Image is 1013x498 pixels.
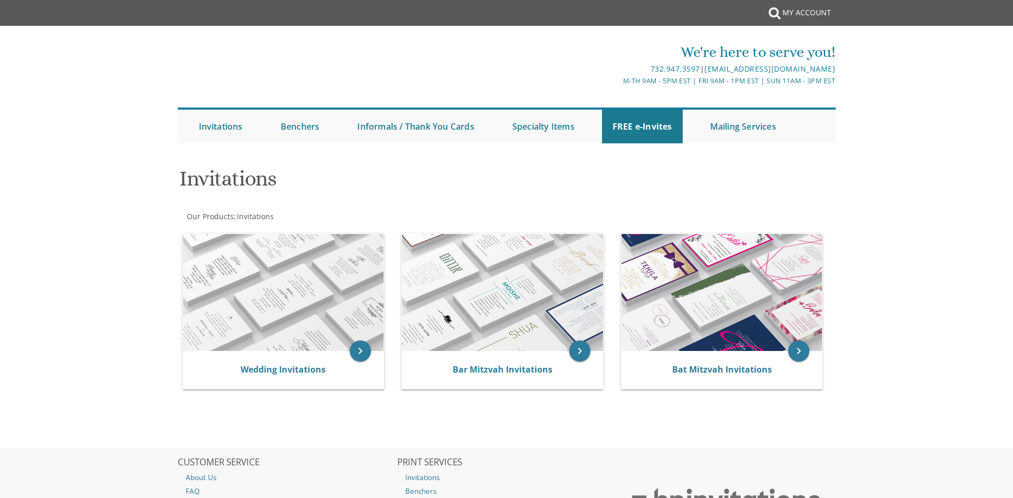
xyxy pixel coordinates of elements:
a: keyboard_arrow_right [350,340,371,362]
span: Invitations [237,211,274,221]
a: Invitations [236,211,274,221]
a: Our Products [186,211,234,221]
a: FREE e-Invites [602,110,683,143]
a: FAQ [178,484,396,498]
a: Specialty Items [502,110,585,143]
div: We're here to serve you! [397,42,835,63]
a: Mailing Services [700,110,787,143]
h1: Invitations [179,167,610,198]
a: 732.947.3597 [651,64,700,74]
img: Wedding Invitations [183,234,384,351]
a: Wedding Invitations [241,364,326,375]
a: About Us [178,471,396,484]
a: Invitations [188,110,253,143]
div: : [178,211,507,222]
div: M-Th 9am - 5pm EST | Fri 9am - 1pm EST | Sun 11am - 3pm EST [397,75,835,86]
a: Bar Mitzvah Invitations [453,364,552,375]
a: Informals / Thank You Cards [347,110,484,143]
a: Bat Mitzvah Invitations [672,364,772,375]
h2: CUSTOMER SERVICE [178,457,396,468]
a: keyboard_arrow_right [788,340,809,362]
h2: PRINT SERVICES [397,457,616,468]
img: Bat Mitzvah Invitations [622,234,823,351]
a: Invitations [397,471,616,484]
a: Benchers [270,110,330,143]
img: Bar Mitzvah Invitations [402,234,603,351]
div: | [397,63,835,75]
a: Benchers [397,484,616,498]
a: [EMAIL_ADDRESS][DOMAIN_NAME] [704,64,835,74]
a: keyboard_arrow_right [569,340,590,362]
